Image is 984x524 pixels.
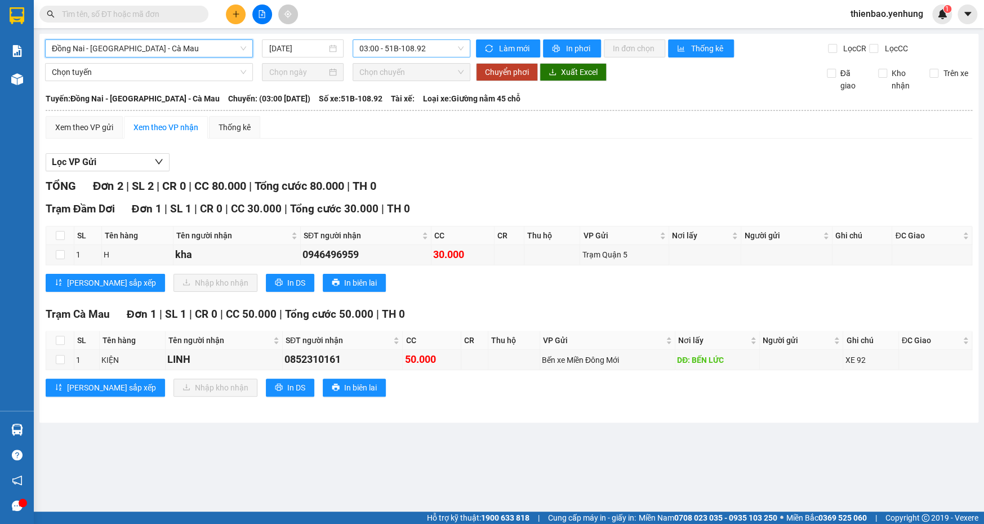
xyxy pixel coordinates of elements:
span: Trạm Cà Mau [46,308,110,321]
span: printer [332,383,340,392]
strong: 0369 525 060 [818,513,867,522]
span: | [126,179,128,193]
span: Lọc CC [880,42,909,55]
span: VP Gửi [583,229,657,242]
span: SL 1 [170,202,191,215]
span: Đơn 2 [93,179,123,193]
strong: 0708 023 035 - 0935 103 250 [674,513,777,522]
span: Người gửi [763,334,831,347]
th: Ghi chú [832,227,893,245]
span: CC 30.000 [230,202,281,215]
span: | [220,308,223,321]
span: | [284,202,287,215]
button: sort-ascending[PERSON_NAME] sắp xếp [46,379,165,397]
span: Người gửi [744,229,820,242]
span: CR 0 [162,179,185,193]
span: | [279,308,282,321]
button: Chuyển phơi [476,63,538,81]
th: SL [74,331,100,350]
span: | [189,308,192,321]
span: Trên xe [938,67,972,79]
div: 0946496959 [302,247,429,263]
button: file-add [252,5,272,24]
div: 1 [76,354,97,366]
span: [PERSON_NAME] sắp xếp [67,381,156,394]
span: 03:00 - 51B-108.92 [359,40,464,57]
button: printerIn phơi [543,39,601,57]
span: CR 0 [195,308,217,321]
span: message [12,500,23,511]
span: CR 0 [199,202,222,215]
span: Chọn chuyến [359,64,464,81]
span: question-circle [12,450,23,460]
span: | [225,202,228,215]
button: printerIn biên lai [323,274,386,292]
th: CR [461,331,488,350]
span: In biên lai [344,381,377,394]
span: notification [12,475,23,486]
span: file-add [258,10,266,18]
span: ĐC Giao [902,334,960,347]
span: | [381,202,384,215]
span: Kho nhận [887,67,921,92]
div: kha [175,247,299,263]
div: H [104,248,171,261]
button: plus [226,5,246,24]
span: sync [485,45,495,54]
span: printer [275,383,283,392]
span: Hỗ trợ kỹ thuật: [427,512,529,524]
div: Trạm Quận 5 [582,248,667,261]
span: In DS [287,277,305,289]
span: Tổng cước 80.000 [254,179,344,193]
span: [PERSON_NAME] sắp xếp [67,277,156,289]
span: down [154,157,163,166]
span: Tài xế: [391,92,415,105]
button: printerIn DS [266,274,314,292]
strong: 1900 633 818 [481,513,529,522]
th: CR [495,227,524,245]
span: Đã giao [836,67,870,92]
span: TH 0 [352,179,376,193]
span: caret-down [963,9,973,19]
div: DĐ: BẾN LỨC [677,354,758,366]
span: Chọn tuyến [52,64,246,81]
div: XE 92 [845,354,896,366]
div: KIỆN [101,354,163,366]
span: In phơi [566,42,592,55]
div: 1 [76,248,100,261]
span: aim [284,10,292,18]
span: SĐT người nhận [304,229,420,242]
th: Tên hàng [102,227,173,245]
div: Bến xe Miền Đông Mới [542,354,673,366]
div: 50.000 [404,352,458,367]
span: ⚪️ [780,516,783,520]
span: Xuất Excel [561,66,598,78]
td: Bến xe Miền Đông Mới [540,350,675,370]
div: LINH [167,352,280,367]
span: | [188,179,191,193]
div: Xem theo VP gửi [55,121,113,134]
button: printerIn biên lai [323,379,386,397]
td: 0946496959 [301,245,431,265]
span: Loại xe: Giường nằm 45 chỗ [423,92,520,105]
span: Lọc CR [839,42,868,55]
span: ĐC Giao [895,229,960,242]
span: Làm mới [499,42,531,55]
span: | [159,308,162,321]
span: | [156,179,159,193]
span: printer [552,45,562,54]
span: Tổng cước 50.000 [285,308,373,321]
span: download [549,68,556,77]
div: 0852310161 [284,352,401,367]
button: syncLàm mới [476,39,540,57]
img: warehouse-icon [11,424,23,436]
div: Thống kê [219,121,251,134]
span: Tên người nhận [176,229,289,242]
span: plus [232,10,240,18]
sup: 1 [943,5,951,13]
span: Cung cấp máy in - giấy in: [548,512,636,524]
button: aim [278,5,298,24]
span: Đơn 1 [127,308,157,321]
th: CC [403,331,461,350]
span: Đồng Nai - Sài Gòn - Cà Mau [52,40,246,57]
